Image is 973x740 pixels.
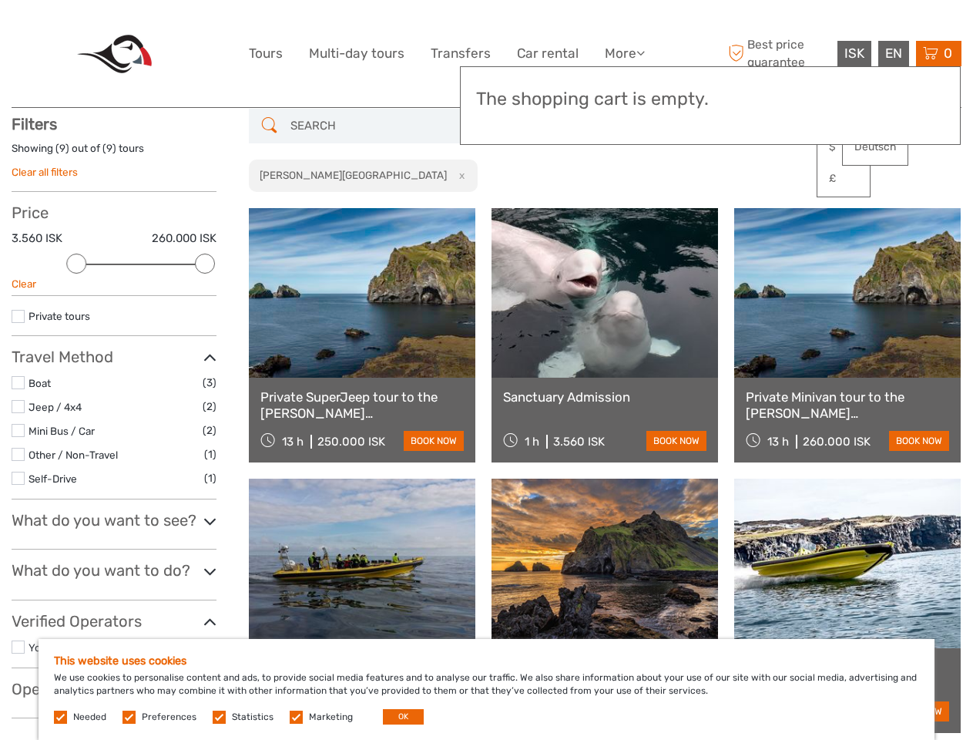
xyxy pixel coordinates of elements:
label: 260.000 ISK [152,230,216,247]
label: Preferences [142,711,196,724]
a: Self-Drive [29,473,77,485]
div: We use cookies to personalise content and ads, to provide social media features and to analyse ou... [39,639,934,740]
h3: What do you want to do? [12,561,216,580]
a: Sanctuary Admission [503,389,706,405]
a: book now [646,431,706,451]
span: (2) [203,422,216,439]
h3: Verified Operators [12,612,216,631]
span: ISK [844,45,864,61]
a: Boat [29,377,51,389]
a: More [605,42,645,65]
a: Deutsch [843,133,908,161]
h3: The shopping cart is empty. [476,89,944,110]
h3: Travel Method [12,348,216,366]
h3: Price [12,203,216,222]
a: Private tours [29,310,90,322]
label: Needed [73,711,106,724]
span: 13 h [767,435,789,449]
span: 1 h [525,435,539,449]
h2: [PERSON_NAME][GEOGRAPHIC_DATA] [260,169,447,181]
button: x [449,167,470,183]
a: Your Day Tours [29,641,100,654]
label: 9 [59,141,65,156]
span: (2) [203,398,216,415]
a: Tours [249,42,283,65]
label: Statistics [232,711,273,724]
p: We're away right now. Please check back later! [22,27,174,39]
div: Clear [12,277,216,291]
a: Other / Non-Travel [29,449,118,461]
div: Showing ( ) out of ( ) tours [12,141,216,165]
label: Marketing [309,711,353,724]
button: Open LiveChat chat widget [177,24,196,42]
strong: Filters [12,115,57,133]
a: Car rental [517,42,579,65]
div: EN [878,41,909,66]
div: 250.000 ISK [317,435,385,449]
a: Private SuperJeep tour to the [PERSON_NAME][GEOGRAPHIC_DATA]: History and Natural Wonders [260,389,464,421]
a: book now [404,431,464,451]
h3: Operators [12,680,216,698]
a: $ [817,133,870,161]
input: SEARCH [284,113,468,140]
a: Jeep / 4x4 [29,401,82,413]
a: Private Minivan tour to the [PERSON_NAME][GEOGRAPHIC_DATA]: History and Natural Wonders [746,389,949,421]
span: 0 [941,45,955,61]
a: Mini Bus / Car [29,425,95,437]
a: book now [889,431,949,451]
button: OK [383,709,424,725]
h3: What do you want to see? [12,511,216,530]
a: £ [817,165,870,193]
div: 3.560 ISK [553,435,605,449]
a: Multi-day tours [309,42,404,65]
span: (1) [204,469,216,487]
span: Best price guarantee [724,36,834,70]
span: (3) [203,374,216,392]
img: 455-fc339101-563c-49f4-967d-c54edcb1c401_logo_big.jpg [77,35,152,73]
div: 260.000 ISK [803,435,871,449]
span: 13 h [282,435,304,449]
h5: This website uses cookies [54,654,919,668]
a: Clear all filters [12,166,78,178]
a: Transfers [431,42,491,65]
span: (1) [204,446,216,463]
label: 3.560 ISK [12,230,62,247]
label: 9 [106,141,112,156]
